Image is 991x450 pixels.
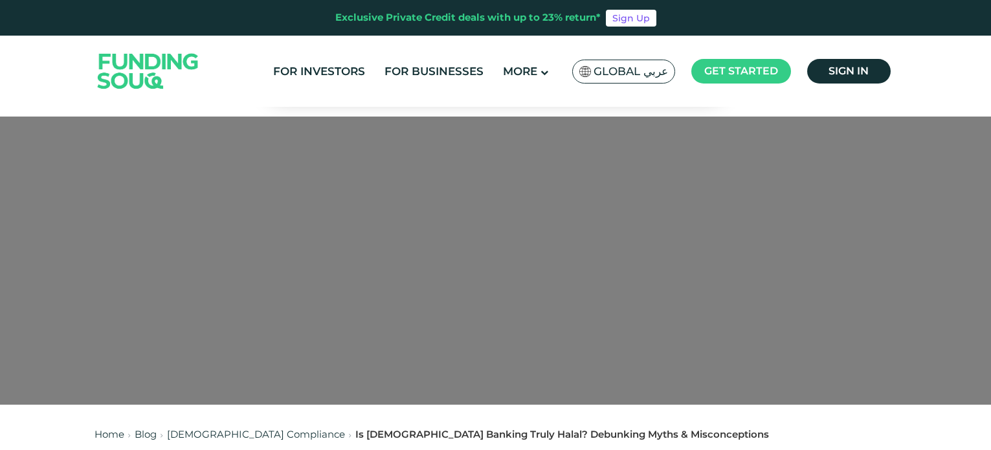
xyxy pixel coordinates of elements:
div: Is [DEMOGRAPHIC_DATA] Banking Truly Halal? Debunking Myths & Misconceptions [355,427,769,442]
a: Blog [135,428,157,440]
a: Sign Up [606,10,656,27]
a: Home [95,428,124,440]
span: Get started [704,65,778,77]
a: [DEMOGRAPHIC_DATA] Compliance [167,428,345,440]
a: For Businesses [381,61,487,82]
div: Exclusive Private Credit deals with up to 23% return* [335,10,601,25]
span: Global عربي [594,64,668,79]
a: For Investors [270,61,368,82]
img: SA Flag [579,66,591,77]
span: Sign in [829,65,869,77]
img: Logo [85,38,212,104]
a: Sign in [807,59,891,84]
span: More [503,65,537,78]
